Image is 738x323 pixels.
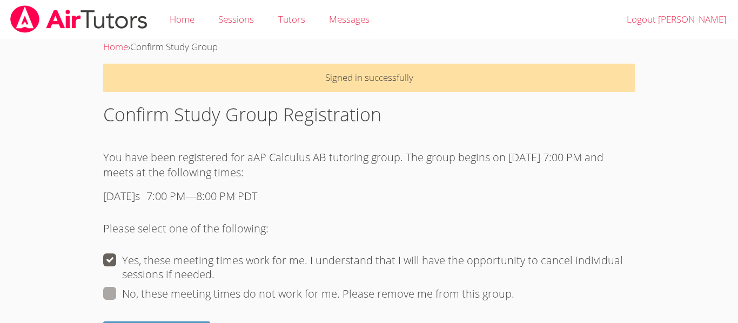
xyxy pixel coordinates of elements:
a: Home [103,40,128,53]
h1: Confirm Study Group Registration [103,101,635,128]
label: Yes, these meeting times work for me. I understand that I will have the opportunity to cancel ind... [103,253,635,281]
div: [DATE] s [103,189,140,204]
p: Please select one of the following: [103,212,635,245]
div: 7:00 PM — 8:00 PM PDT [146,189,257,204]
p: Signed in successfully [103,64,635,92]
span: Confirm Study Group [130,40,218,53]
img: airtutors_banner-c4298cdbf04f3fff15de1276eac7730deb9818008684d7c2e4769d2f7ddbe033.png [9,5,149,33]
div: › [103,39,635,55]
label: No, these meeting times do not work for me. Please remove me from this group. [103,287,514,301]
p: You have been registered for a AP Calculus AB tutoring group. The group begins on [DATE] 7:00 PM ... [103,150,635,180]
span: Messages [329,13,370,25]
